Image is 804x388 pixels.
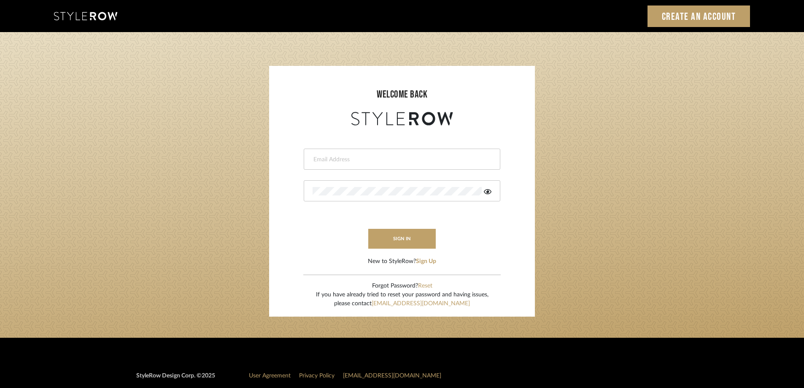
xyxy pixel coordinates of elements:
a: User Agreement [249,373,291,379]
a: [EMAIL_ADDRESS][DOMAIN_NAME] [372,301,470,307]
div: If you have already tried to reset your password and having issues, please contact [316,290,488,308]
div: welcome back [278,87,526,102]
button: Sign Up [416,257,436,266]
a: Privacy Policy [299,373,335,379]
div: StyleRow Design Corp. ©2025 [136,372,215,387]
input: Email Address [313,155,489,164]
button: Reset [418,282,432,290]
div: New to StyleRow? [368,257,436,266]
a: Create an Account [648,5,750,27]
button: sign in [368,229,436,249]
a: [EMAIL_ADDRESS][DOMAIN_NAME] [343,373,441,379]
div: Forgot Password? [316,282,488,290]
